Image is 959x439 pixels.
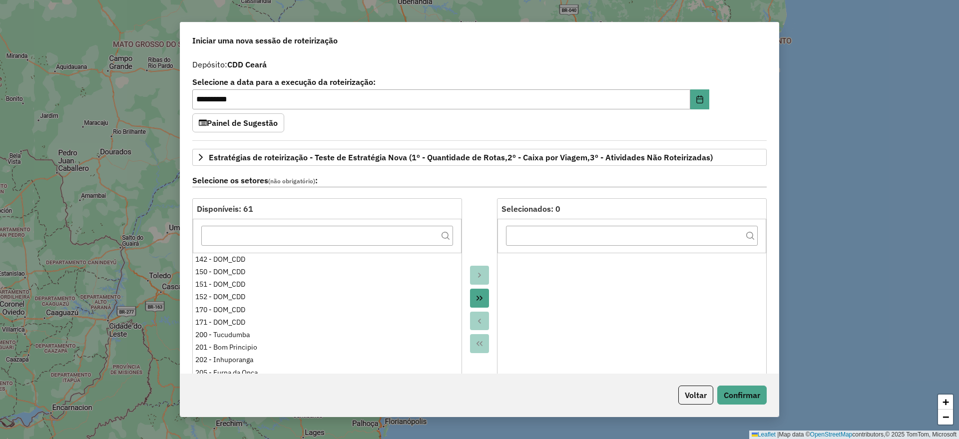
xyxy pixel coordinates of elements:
[227,59,267,69] strong: CDD Ceará
[192,58,767,70] div: Depósito:
[195,279,459,290] div: 151 - DOM_CDD
[717,386,767,405] button: Confirmar
[938,410,953,425] a: Zoom out
[195,330,459,340] div: 200 - Tucudumba
[209,153,713,161] span: Estratégias de roteirização - Teste de Estratégia Nova (1º - Quantidade de Rotas,2º - Caixa por V...
[268,177,315,185] span: (não obrigatório)
[195,342,459,353] div: 201 - Bom Principio
[195,292,459,302] div: 152 - DOM_CDD
[195,254,459,265] div: 142 - DOM_CDD
[777,431,779,438] span: |
[938,395,953,410] a: Zoom in
[943,396,949,408] span: +
[690,89,709,109] button: Choose Date
[752,431,776,438] a: Leaflet
[195,317,459,328] div: 171 - DOM_CDD
[192,34,338,46] span: Iniciar uma nova sessão de roteirização
[943,411,949,423] span: −
[501,203,762,215] div: Selecionados: 0
[192,174,767,188] label: Selecione os setores :
[192,113,284,132] button: Painel de Sugestão
[197,203,458,215] div: Disponíveis: 61
[810,431,853,438] a: OpenStreetMap
[192,76,709,88] label: Selecione a data para a execução da roteirização:
[195,305,459,315] div: 170 - DOM_CDD
[195,267,459,277] div: 150 - DOM_CDD
[195,368,459,378] div: 205 - Furna da Onça
[749,431,959,439] div: Map data © contributors,© 2025 TomTom, Microsoft
[470,289,489,308] button: Move All to Target
[678,386,713,405] button: Voltar
[195,355,459,365] div: 202 - Inhuporanga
